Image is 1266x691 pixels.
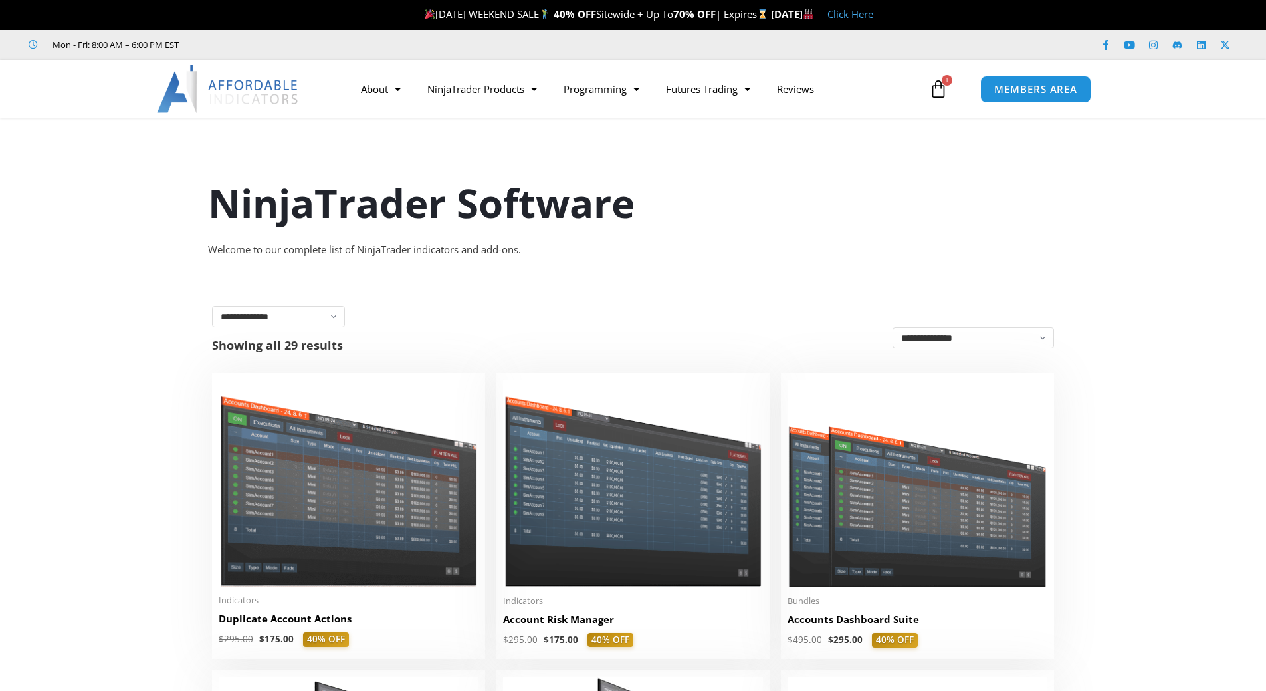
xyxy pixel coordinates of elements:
[503,595,763,607] span: Indicators
[653,74,764,104] a: Futures Trading
[788,634,822,646] bdi: 495.00
[425,9,435,19] img: 🎉
[673,7,716,21] strong: 70% OFF
[803,9,813,19] img: 🏭
[788,613,1047,626] h2: Accounts Dashboard Suite
[421,7,770,21] span: [DATE] WEEKEND SALE Sitewide + Up To | Expires
[208,241,1059,259] div: Welcome to our complete list of NinjaTrader indicators and add-ons.
[219,612,478,626] h2: Duplicate Account Actions
[540,9,550,19] img: 🏌️‍♂️
[503,380,763,587] img: Account Risk Manager
[503,613,763,626] h2: Account Risk Manager
[764,74,827,104] a: Reviews
[758,9,768,19] img: ⌛
[259,633,264,645] span: $
[893,327,1054,348] select: Shop order
[550,74,653,104] a: Programming
[414,74,550,104] a: NinjaTrader Products
[994,84,1077,94] span: MEMBERS AREA
[219,595,478,606] span: Indicators
[503,634,508,646] span: $
[219,612,478,632] a: Duplicate Account Actions
[980,76,1091,103] a: MEMBERS AREA
[827,7,873,21] a: Click Here
[942,75,952,86] span: 1
[197,38,397,51] iframe: Customer reviews powered by Trustpilot
[208,175,1059,231] h1: NinjaTrader Software
[219,633,253,645] bdi: 295.00
[788,595,1047,607] span: Bundles
[303,632,349,647] span: 40% OFF
[49,37,179,53] span: Mon - Fri: 8:00 AM – 6:00 PM EST
[157,65,300,113] img: LogoAI | Affordable Indicators – NinjaTrader
[503,634,538,646] bdi: 295.00
[828,634,833,646] span: $
[259,633,294,645] bdi: 175.00
[219,380,478,587] img: Duplicate Account Actions
[788,634,793,646] span: $
[348,74,926,104] nav: Menu
[554,7,596,21] strong: 40% OFF
[219,633,224,645] span: $
[503,613,763,633] a: Account Risk Manager
[872,633,918,648] span: 40% OFF
[587,633,633,648] span: 40% OFF
[828,634,863,646] bdi: 295.00
[909,70,968,108] a: 1
[544,634,549,646] span: $
[212,339,343,351] p: Showing all 29 results
[348,74,414,104] a: About
[544,634,578,646] bdi: 175.00
[788,613,1047,633] a: Accounts Dashboard Suite
[771,7,814,21] strong: [DATE]
[788,380,1047,587] img: Accounts Dashboard Suite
